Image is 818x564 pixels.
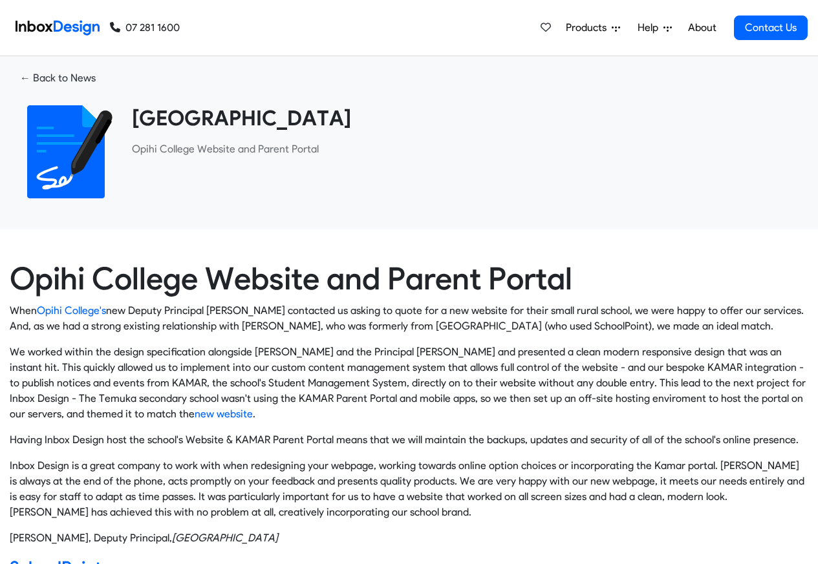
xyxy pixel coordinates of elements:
a: Help [632,15,677,41]
span: Help [638,20,663,36]
a: new website [195,408,253,420]
cite: Opihi College [172,532,278,544]
footer: [PERSON_NAME], Deputy Principal, [10,530,808,546]
a: Contact Us [734,16,808,40]
a: Opihi College's [37,304,106,317]
a: Products [561,15,625,41]
p: ​Opihi College Website and Parent Portal [132,141,799,157]
span: Products [566,20,612,36]
a: 07 281 1600 [110,20,180,36]
p: Inbox Design is a great company to work with when redesigning your webpage, working towards onlin... [10,458,808,520]
a: ← Back to News [10,67,106,90]
p: When new Deputy Principal [PERSON_NAME] contacted us asking to quote for a new website for their ... [10,303,808,334]
h1: Opihi College Website and Parent Portal [10,260,808,298]
a: About [684,15,720,41]
img: 2022_01_18_icon_signature.svg [19,105,113,198]
p: Having Inbox Design host the school's Website & KAMAR Parent Portal means that we will maintain t... [10,432,808,448]
p: We worked within the design specification alongside [PERSON_NAME] and the Principal [PERSON_NAME]... [10,344,808,422]
heading: [GEOGRAPHIC_DATA] [132,105,799,131]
